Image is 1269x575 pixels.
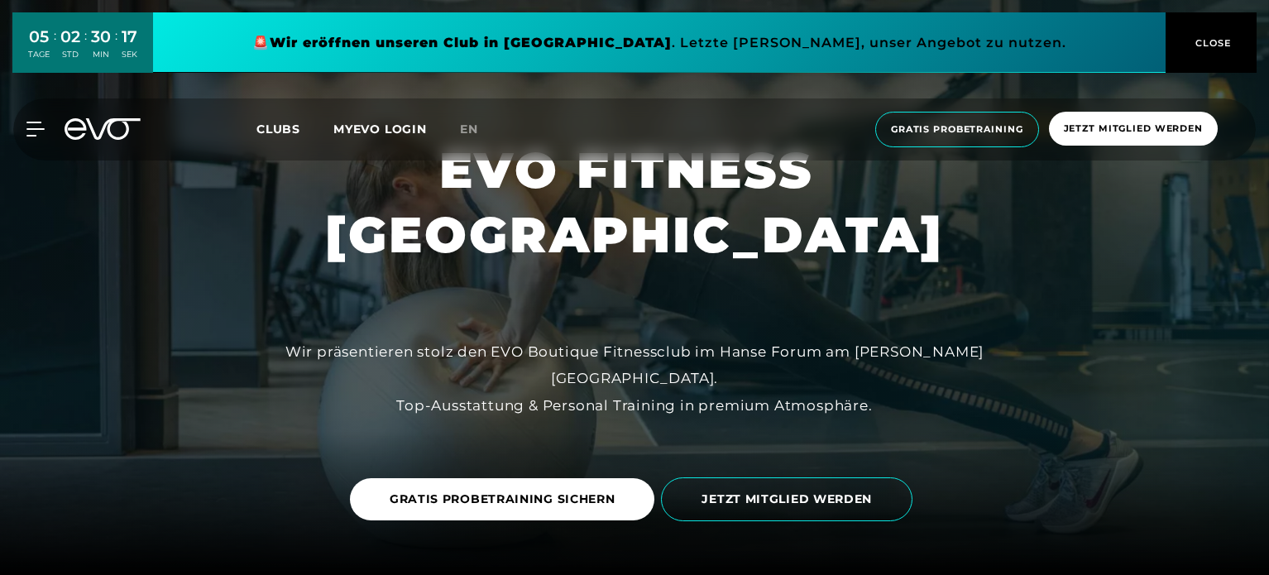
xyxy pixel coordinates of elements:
[870,112,1044,147] a: Gratis Probetraining
[122,49,137,60] div: SEK
[54,26,56,70] div: :
[1166,12,1257,73] button: CLOSE
[115,26,117,70] div: :
[256,121,333,137] a: Clubs
[1191,36,1232,50] span: CLOSE
[325,138,944,267] h1: EVO FITNESS [GEOGRAPHIC_DATA]
[460,122,478,137] span: en
[256,122,300,137] span: Clubs
[60,25,80,49] div: 02
[350,466,662,533] a: GRATIS PROBETRAINING SICHERN
[91,25,111,49] div: 30
[333,122,427,137] a: MYEVO LOGIN
[262,338,1007,419] div: Wir präsentieren stolz den EVO Boutique Fitnessclub im Hanse Forum am [PERSON_NAME][GEOGRAPHIC_DA...
[1044,112,1223,147] a: Jetzt Mitglied werden
[28,25,50,49] div: 05
[460,120,498,139] a: en
[91,49,111,60] div: MIN
[390,491,615,508] span: GRATIS PROBETRAINING SICHERN
[84,26,87,70] div: :
[60,49,80,60] div: STD
[702,491,872,508] span: JETZT MITGLIED WERDEN
[122,25,137,49] div: 17
[891,122,1023,137] span: Gratis Probetraining
[28,49,50,60] div: TAGE
[661,465,919,534] a: JETZT MITGLIED WERDEN
[1064,122,1203,136] span: Jetzt Mitglied werden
